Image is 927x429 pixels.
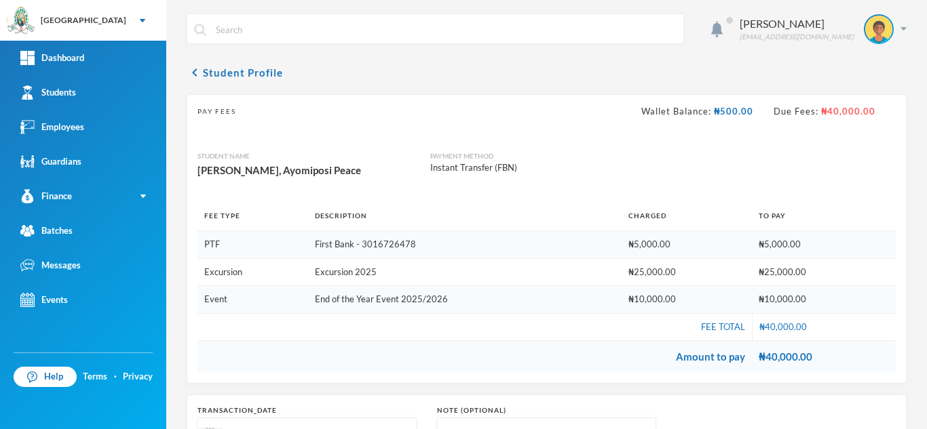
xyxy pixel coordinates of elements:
[622,231,753,259] td: ₦5,000.00
[740,32,854,42] div: [EMAIL_ADDRESS][DOMAIN_NAME]
[194,24,206,36] img: search
[7,7,35,35] img: logo
[197,258,308,286] td: Excursion
[187,64,283,81] button: chevron_leftStudent Profile
[197,161,430,179] div: [PERSON_NAME], Ayomiposi Peace
[123,370,153,384] a: Privacy
[14,367,77,387] a: Help
[430,161,605,175] div: Instant Transfer (FBN)
[308,258,622,286] td: Excursion 2025
[622,258,753,286] td: ₦25,000.00
[20,258,81,272] div: Messages
[430,151,605,161] div: Payment Method
[20,189,72,203] div: Finance
[752,313,896,341] td: ₦40,000.00
[711,106,753,117] span: ₦500.00
[197,231,308,259] td: PTF
[197,313,752,341] td: Fee Total
[641,105,753,119] div: Wallet Balance:
[740,16,854,32] div: [PERSON_NAME]
[774,105,875,119] div: Due Fees:
[20,293,68,307] div: Events
[308,286,622,314] td: End of the Year Event 2025/2026
[197,151,430,161] div: Student Name
[752,231,896,259] td: ₦5,000.00
[20,155,81,169] div: Guardians
[865,16,892,43] img: STUDENT
[187,64,203,81] i: chevron_left
[20,120,84,134] div: Employees
[20,51,84,65] div: Dashboard
[20,224,73,238] div: Batches
[41,14,126,26] div: [GEOGRAPHIC_DATA]
[308,201,622,231] th: Description
[308,231,622,259] td: First Bank - 3016726478
[752,286,896,314] td: ₦10,000.00
[622,201,753,231] th: Charged
[197,201,308,231] th: Fee Type
[752,201,896,231] th: To Pay
[20,85,76,100] div: Students
[197,286,308,314] td: Event
[818,106,875,117] span: ₦40,000.00
[437,405,656,415] div: Note (optional)
[752,341,896,373] td: ₦40,000.00
[622,286,753,314] td: ₦10,000.00
[197,341,752,373] td: Amount to pay
[752,258,896,286] td: ₦25,000.00
[83,370,107,384] a: Terms
[114,370,117,384] div: ·
[197,405,417,415] div: transaction_date
[197,106,235,117] span: Pay Fees
[214,14,677,45] input: Search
